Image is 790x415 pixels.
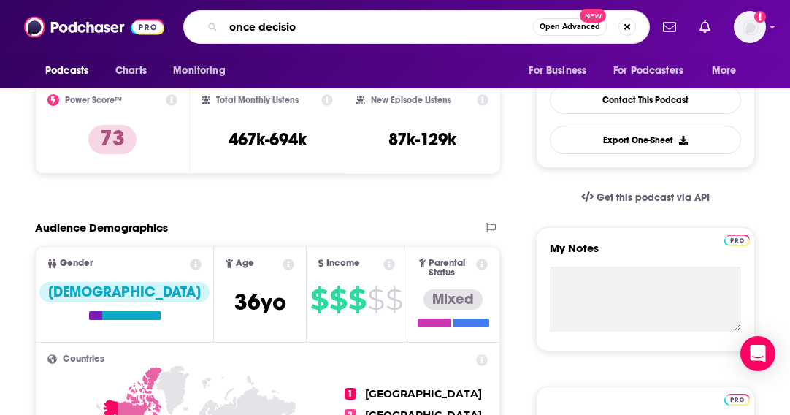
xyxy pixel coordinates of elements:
span: Podcasts [45,61,88,81]
h2: Power Score™ [65,95,122,105]
svg: Add a profile image [754,11,766,23]
h2: New Episode Listens [371,95,451,105]
span: For Podcasters [613,61,683,81]
img: User Profile [734,11,766,43]
span: Open Advanced [540,23,600,31]
a: Get this podcast via API [570,180,721,216]
button: open menu [35,57,107,85]
button: Show profile menu [734,11,766,43]
div: Mixed [423,289,483,310]
button: open menu [163,57,244,85]
a: Contact This Podcast [550,85,741,114]
div: Search podcasts, credits, & more... [183,10,650,44]
span: Countries [63,354,104,364]
button: open menu [604,57,705,85]
span: More [712,61,737,81]
a: Charts [106,57,156,85]
span: [GEOGRAPHIC_DATA] [365,387,482,400]
span: Get this podcast via API [597,191,710,204]
h3: 87k-129k [388,129,456,151]
input: Search podcasts, credits, & more... [223,15,533,39]
h2: Audience Demographics [35,221,168,235]
span: New [580,9,606,23]
h3: 467k-694k [229,129,307,151]
span: 1 [345,388,356,400]
span: For Business [529,61,586,81]
span: Income [326,259,360,268]
span: Parental Status [429,259,473,278]
a: Show notifications dropdown [694,15,716,39]
p: 73 [88,125,137,154]
div: Open Intercom Messenger [740,336,775,371]
img: Podchaser Pro [724,235,750,246]
a: Show notifications dropdown [657,15,682,39]
span: Charts [115,61,147,81]
span: $ [367,288,384,311]
label: My Notes [550,241,741,267]
span: $ [386,288,402,311]
span: $ [329,288,347,311]
div: [DEMOGRAPHIC_DATA] [39,282,210,302]
img: Podchaser Pro [724,394,750,406]
a: Pro website [724,392,750,406]
button: open menu [518,57,605,85]
img: Podchaser - Follow, Share and Rate Podcasts [24,13,164,41]
h2: Total Monthly Listens [216,95,299,105]
span: Age [236,259,254,268]
button: Export One-Sheet [550,126,741,154]
span: Logged in as kkneafsey [734,11,766,43]
span: Monitoring [173,61,225,81]
span: $ [310,288,328,311]
a: Pro website [724,232,750,246]
button: open menu [702,57,755,85]
span: 36 yo [234,288,286,316]
span: $ [348,288,366,311]
button: Open AdvancedNew [533,18,607,36]
span: Gender [60,259,93,268]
